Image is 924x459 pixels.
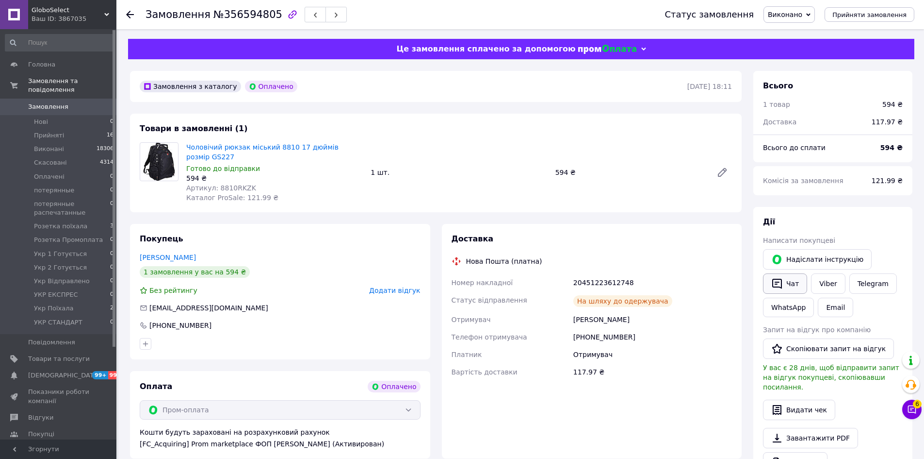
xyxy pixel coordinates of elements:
[665,10,754,19] div: Статус замовлення
[571,363,734,381] div: 117.97 ₴
[452,234,494,243] span: Доставка
[97,145,113,153] span: 18306
[825,7,914,22] button: Прийняти замовлення
[110,200,113,217] span: 0
[763,144,826,152] span: Всього до сплати
[140,266,250,278] div: 1 замовлення у вас на 594 ₴
[571,311,734,328] div: [PERSON_NAME]
[110,263,113,272] span: 0
[34,186,74,195] span: потерянные
[110,186,113,195] span: 0
[768,11,802,18] span: Виконано
[186,194,278,202] span: Каталог ProSale: 121.99 ₴
[140,254,196,261] a: [PERSON_NAME]
[763,237,835,244] span: Написати покупцеві
[687,83,732,90] time: [DATE] 18:11
[452,333,527,341] span: Телефон отримувача
[213,9,282,20] span: №356594805
[110,222,113,231] span: 3
[186,173,363,183] div: 594 ₴
[110,318,113,327] span: 0
[913,400,922,408] span: 6
[146,9,211,20] span: Замовлення
[34,263,87,272] span: Укр 2 Готується
[832,11,907,18] span: Прийняти замовлення
[28,60,55,69] span: Головна
[186,143,339,161] a: Чоловічий рюкзак міський 8810 17 дюймів розмір GS227
[140,81,241,92] div: Замовлення з каталогу
[368,381,420,392] div: Оплачено
[34,158,67,167] span: Скасовані
[110,290,113,299] span: 0
[872,177,903,185] span: 121.99 ₴
[34,222,87,231] span: Розетка поїхала
[186,165,260,172] span: Готово до відправки
[452,279,513,287] span: Номер накладної
[140,234,183,243] span: Покупець
[5,34,114,51] input: Пошук
[811,273,845,294] a: Viber
[110,236,113,244] span: 0
[28,355,90,363] span: Товари та послуги
[763,101,790,108] span: 1 товар
[245,81,297,92] div: Оплачено
[367,166,551,179] div: 1 шт.
[34,304,73,313] span: Укр Поїхала
[763,81,793,90] span: Всього
[28,371,100,380] span: [DEMOGRAPHIC_DATA]
[452,351,482,358] span: Платник
[34,131,64,140] span: Прийняті
[110,250,113,258] span: 0
[28,388,90,405] span: Показники роботи компанії
[149,287,197,294] span: Без рейтингу
[110,277,113,286] span: 0
[763,298,814,317] a: WhatsApp
[763,339,894,359] button: Скопіювати запит на відгук
[140,382,172,391] span: Оплата
[452,368,518,376] span: Вартість доставки
[369,287,420,294] span: Додати відгук
[573,295,672,307] div: На шляху до одержувача
[110,118,113,126] span: 0
[34,277,90,286] span: Укр Відправлено
[34,172,65,181] span: Оплачені
[186,184,256,192] span: Артикул: 8810RKZK
[571,346,734,363] div: Отримувач
[763,177,843,185] span: Комісія за замовлення
[551,166,709,179] div: 594 ₴
[126,10,134,19] div: Повернутися назад
[92,371,108,379] span: 99+
[452,316,491,323] span: Отримувач
[880,144,903,152] b: 594 ₴
[110,304,113,313] span: 2
[34,318,82,327] span: УКР СТАНДАРТ
[763,400,835,420] button: Видати чек
[110,172,113,181] span: 0
[396,44,575,53] span: Це замовлення сплачено за допомогою
[34,236,103,244] span: Розетка Промоплата
[100,158,113,167] span: 4314
[34,145,64,153] span: Виконані
[571,328,734,346] div: [PHONE_NUMBER]
[571,274,734,291] div: 20451223612748
[763,118,796,126] span: Доставка
[142,143,177,181] img: Чоловічий рюкзак міський 8810 17 дюймів розмір GS227
[34,118,48,126] span: Нові
[578,45,636,54] img: evopay logo
[882,100,903,109] div: 594 ₴
[763,217,775,226] span: Дії
[28,413,53,422] span: Відгуки
[763,326,871,334] span: Запит на відгук про компанію
[763,273,807,294] button: Чат
[34,250,87,258] span: Укр 1 Готується
[763,428,858,448] a: Завантажити PDF
[452,296,527,304] span: Статус відправлення
[108,371,124,379] span: 99+
[28,338,75,347] span: Повідомлення
[28,102,68,111] span: Замовлення
[818,298,853,317] button: Email
[148,321,212,330] div: [PHONE_NUMBER]
[464,256,545,266] div: Нова Пошта (платна)
[32,6,104,15] span: GloboSelect
[107,131,113,140] span: 16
